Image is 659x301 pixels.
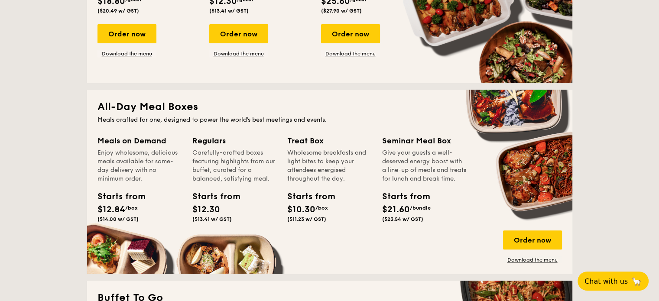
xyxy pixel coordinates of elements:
[578,272,649,291] button: Chat with us🦙
[209,24,268,43] div: Order now
[321,50,380,57] a: Download the menu
[631,276,642,286] span: 🦙
[97,149,182,183] div: Enjoy wholesome, delicious meals available for same-day delivery with no minimum order.
[382,149,467,183] div: Give your guests a well-deserved energy boost with a line-up of meals and treats for lunch and br...
[287,190,326,203] div: Starts from
[97,100,562,114] h2: All-Day Meal Boxes
[97,135,182,147] div: Meals on Demand
[97,204,125,215] span: $12.84
[192,149,277,183] div: Carefully-crafted boxes featuring highlights from our buffet, curated for a balanced, satisfying ...
[192,135,277,147] div: Regulars
[321,24,380,43] div: Order now
[503,230,562,249] div: Order now
[97,116,562,124] div: Meals crafted for one, designed to power the world's best meetings and events.
[321,8,362,14] span: ($27.90 w/ GST)
[287,135,372,147] div: Treat Box
[97,190,136,203] div: Starts from
[584,277,628,285] span: Chat with us
[287,149,372,183] div: Wholesome breakfasts and light bites to keep your attendees energised throughout the day.
[192,216,232,222] span: ($13.41 w/ GST)
[503,256,562,263] a: Download the menu
[382,190,421,203] div: Starts from
[97,216,139,222] span: ($14.00 w/ GST)
[209,50,268,57] a: Download the menu
[97,24,156,43] div: Order now
[287,216,326,222] span: ($11.23 w/ GST)
[192,190,231,203] div: Starts from
[315,205,328,211] span: /box
[192,204,220,215] span: $12.30
[410,205,431,211] span: /bundle
[382,135,467,147] div: Seminar Meal Box
[97,50,156,57] a: Download the menu
[382,204,410,215] span: $21.60
[287,204,315,215] span: $10.30
[209,8,249,14] span: ($13.41 w/ GST)
[125,205,138,211] span: /box
[97,8,139,14] span: ($20.49 w/ GST)
[382,216,423,222] span: ($23.54 w/ GST)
